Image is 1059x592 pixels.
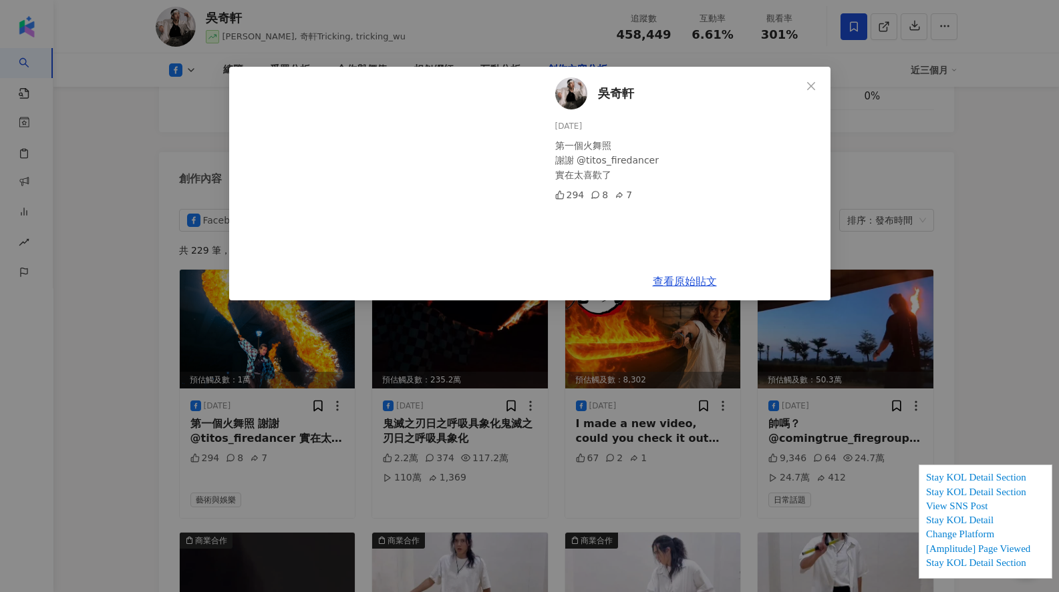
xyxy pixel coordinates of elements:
div: 294 [555,188,585,202]
div: 7 [615,188,632,202]
div: [Amplitude] Page Viewed [926,543,1045,557]
img: KOL Avatar [555,77,587,109]
iframe: fb:post Facebook Social Plugin [229,67,534,216]
div: Stay KOL Detail Section [926,472,1045,486]
div: Stay KOL Detail Section [926,487,1045,501]
div: 第一個火舞照 謝謝 @titos_firedancer 實在太喜歡了 [555,138,820,182]
a: 查看原始貼文 [653,275,717,288]
div: Stay KOL Detail [926,515,1045,529]
span: 吳奇軒 [598,84,634,103]
div: Stay KOL Detail Section [926,557,1045,571]
div: 8 [591,188,608,202]
div: Change Platform [926,529,1045,543]
button: Close [798,73,824,99]
div: [DATE] [555,120,820,133]
a: KOL Avatar吳奇軒 [555,77,801,109]
div: View SNS Post [926,501,1045,515]
span: close [806,81,816,91]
